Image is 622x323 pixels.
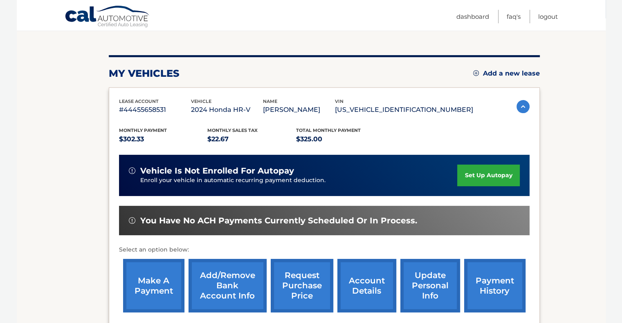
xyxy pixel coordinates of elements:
[464,259,525,312] a: payment history
[119,98,159,104] span: lease account
[337,259,396,312] a: account details
[207,134,296,145] p: $22.67
[129,167,135,174] img: alert-white.svg
[400,259,460,312] a: update personal info
[140,216,417,226] span: You have no ACH payments currently scheduled or in process.
[473,69,540,78] a: Add a new lease
[140,176,458,185] p: Enroll your vehicle in automatic recurring payment deduction.
[191,104,263,116] p: 2024 Honda HR-V
[129,217,135,224] img: alert-white.svg
[271,259,333,312] a: request purchase price
[335,104,473,116] p: [US_VEHICLE_IDENTIFICATION_NUMBER]
[296,134,385,145] p: $325.00
[123,259,184,312] a: make a payment
[109,67,180,80] h2: my vehicles
[263,104,335,116] p: [PERSON_NAME]
[191,98,211,104] span: vehicle
[516,100,530,113] img: accordion-active.svg
[119,245,530,255] p: Select an option below:
[456,10,489,23] a: Dashboard
[335,98,344,104] span: vin
[538,10,558,23] a: Logout
[119,127,167,133] span: Monthly Payment
[473,70,479,76] img: add.svg
[119,134,208,145] p: $302.33
[457,165,519,186] a: set up autopay
[65,5,150,29] a: Cal Automotive
[507,10,521,23] a: FAQ's
[140,166,294,176] span: vehicle is not enrolled for autopay
[189,259,267,312] a: Add/Remove bank account info
[207,127,258,133] span: Monthly sales Tax
[119,104,191,116] p: #44455658531
[263,98,277,104] span: name
[296,127,361,133] span: Total Monthly Payment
